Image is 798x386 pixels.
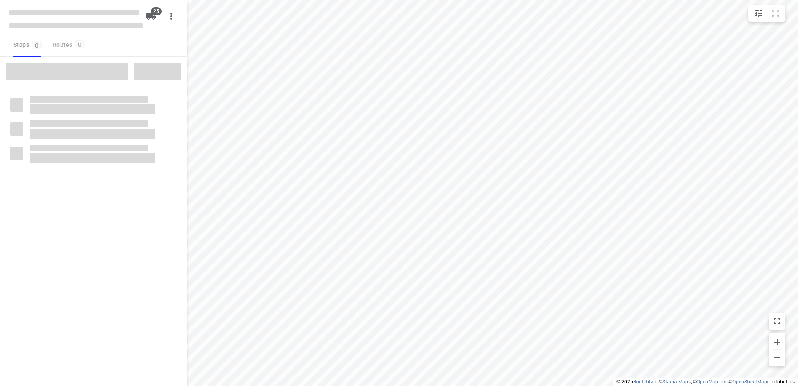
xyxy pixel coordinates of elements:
[616,379,795,385] li: © 2025 , © , © © contributors
[732,379,767,385] a: OpenStreetMap
[697,379,729,385] a: OpenMapTiles
[633,379,657,385] a: Routetitan
[748,5,785,22] div: small contained button group
[750,5,767,22] button: Map settings
[662,379,691,385] a: Stadia Maps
